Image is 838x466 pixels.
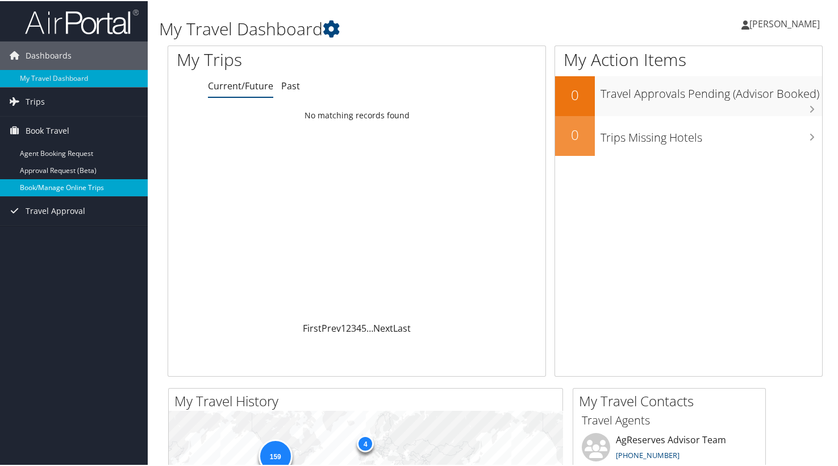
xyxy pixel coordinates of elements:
a: 5 [361,321,366,333]
a: 3 [351,321,356,333]
h3: Travel Agents [582,411,757,427]
a: 0Travel Approvals Pending (Advisor Booked) [555,75,822,115]
h1: My Action Items [555,47,822,71]
h3: Travel Approvals Pending (Advisor Booked) [601,79,822,101]
a: First [303,321,322,333]
span: Travel Approval [26,196,85,224]
a: [PERSON_NAME] [741,6,831,40]
a: Current/Future [208,79,273,91]
a: Next [373,321,393,333]
h3: Trips Missing Hotels [601,123,822,145]
a: [PHONE_NUMBER] [616,449,679,459]
h2: 0 [555,124,595,143]
span: Trips [26,86,45,115]
a: Past [281,79,300,91]
img: airportal-logo.png [25,7,139,34]
span: Dashboards [26,40,72,69]
a: 1 [341,321,346,333]
a: 4 [356,321,361,333]
a: 0Trips Missing Hotels [555,115,822,155]
span: [PERSON_NAME] [749,17,820,29]
h1: My Travel Dashboard [159,16,607,40]
td: No matching records found [168,104,545,125]
h2: 0 [555,84,595,104]
a: Last [393,321,411,333]
div: 4 [357,434,374,451]
a: 2 [346,321,351,333]
span: Book Travel [26,116,69,144]
a: Prev [322,321,341,333]
h1: My Trips [177,47,380,71]
h2: My Travel Contacts [579,390,765,410]
h2: My Travel History [174,390,562,410]
span: … [366,321,373,333]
